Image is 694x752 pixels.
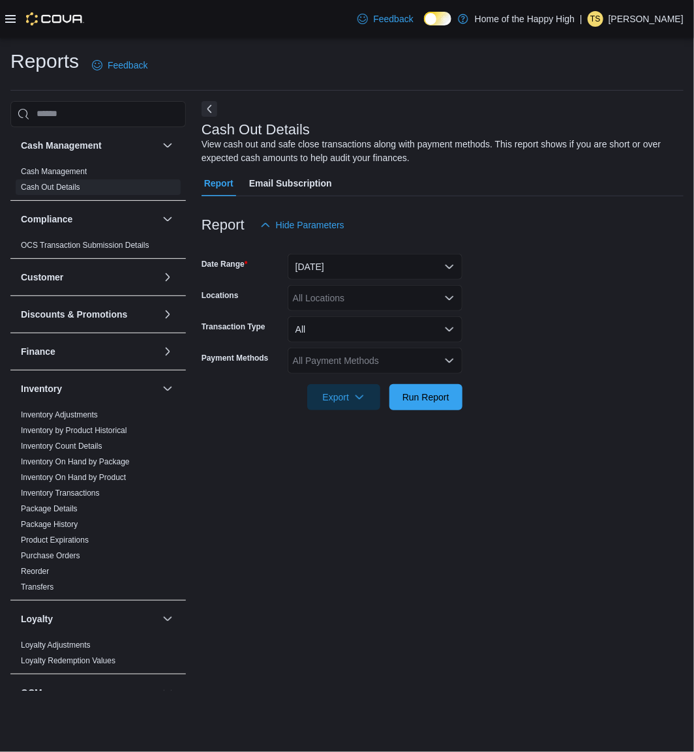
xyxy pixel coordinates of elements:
button: Loyalty [21,612,157,625]
a: Cash Management [21,167,87,176]
a: Inventory On Hand by Product [21,473,126,482]
h3: OCM [21,686,42,699]
a: Transfers [21,582,53,592]
button: Cash Management [21,139,157,152]
span: Product Expirations [21,535,89,545]
button: Open list of options [444,355,455,366]
div: Cash Management [10,164,186,200]
h3: Report [202,217,245,233]
a: Feedback [87,52,153,78]
button: Loyalty [160,611,175,627]
a: Loyalty Adjustments [21,640,91,650]
span: OCS Transaction Submission Details [21,240,149,250]
a: Inventory Transactions [21,489,100,498]
span: Report [204,170,234,196]
button: Inventory [160,381,175,397]
p: Home of the Happy High [475,11,575,27]
button: Finance [21,345,157,358]
div: Loyalty [10,637,186,674]
span: Inventory On Hand by Product [21,472,126,483]
span: Inventory Adjustments [21,410,98,420]
div: View cash out and safe close transactions along with payment methods. This report shows if you ar... [202,138,677,165]
button: OCM [21,686,157,699]
span: Export [315,384,372,410]
a: Inventory Adjustments [21,410,98,419]
a: Reorder [21,567,49,576]
button: Finance [160,344,175,359]
button: All [288,316,462,342]
div: Compliance [10,237,186,258]
button: Cash Management [160,138,175,153]
span: Feedback [108,59,147,72]
a: Inventory by Product Historical [21,426,127,435]
span: Inventory Count Details [21,441,102,451]
span: Inventory Transactions [21,488,100,498]
button: Next [202,101,217,117]
span: Dark Mode [424,25,425,26]
a: OCS Transaction Submission Details [21,241,149,250]
span: Loyalty Redemption Values [21,655,115,666]
span: Email Subscription [249,170,332,196]
h3: Customer [21,271,63,284]
label: Locations [202,290,239,301]
span: Cash Out Details [21,182,80,192]
button: Hide Parameters [255,212,350,238]
a: Package Details [21,504,78,513]
span: Feedback [373,12,413,25]
label: Transaction Type [202,322,265,332]
div: Travis Sachdeva [588,11,603,27]
div: Inventory [10,407,186,600]
a: Feedback [352,6,418,32]
span: Transfers [21,582,53,592]
button: Inventory [21,382,157,395]
button: Compliance [21,213,157,226]
a: Inventory Count Details [21,442,102,451]
h3: Compliance [21,213,72,226]
button: Customer [21,271,157,284]
p: | [580,11,582,27]
a: Inventory On Hand by Package [21,457,130,466]
a: Loyalty Redemption Values [21,656,115,665]
a: Purchase Orders [21,551,80,560]
h3: Inventory [21,382,62,395]
span: Cash Management [21,166,87,177]
button: OCM [160,685,175,700]
p: [PERSON_NAME] [609,11,684,27]
h3: Cash Management [21,139,102,152]
span: Inventory by Product Historical [21,425,127,436]
a: Product Expirations [21,535,89,545]
h3: Finance [21,345,55,358]
button: Run Report [389,384,462,410]
input: Dark Mode [424,12,451,25]
h3: Discounts & Promotions [21,308,127,321]
span: Run Report [402,391,449,404]
h1: Reports [10,48,79,74]
span: Package History [21,519,78,530]
span: Loyalty Adjustments [21,640,91,650]
h3: Cash Out Details [202,122,310,138]
span: Inventory On Hand by Package [21,457,130,467]
span: Reorder [21,566,49,577]
button: Compliance [160,211,175,227]
h3: Loyalty [21,612,53,625]
button: [DATE] [288,254,462,280]
label: Payment Methods [202,353,269,363]
span: Hide Parameters [276,218,344,232]
button: Export [307,384,380,410]
a: Package History [21,520,78,529]
img: Cova [26,12,84,25]
button: Customer [160,269,175,285]
button: Discounts & Promotions [160,307,175,322]
button: Discounts & Promotions [21,308,157,321]
button: Open list of options [444,293,455,303]
a: Cash Out Details [21,183,80,192]
span: TS [590,11,600,27]
label: Date Range [202,259,248,269]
